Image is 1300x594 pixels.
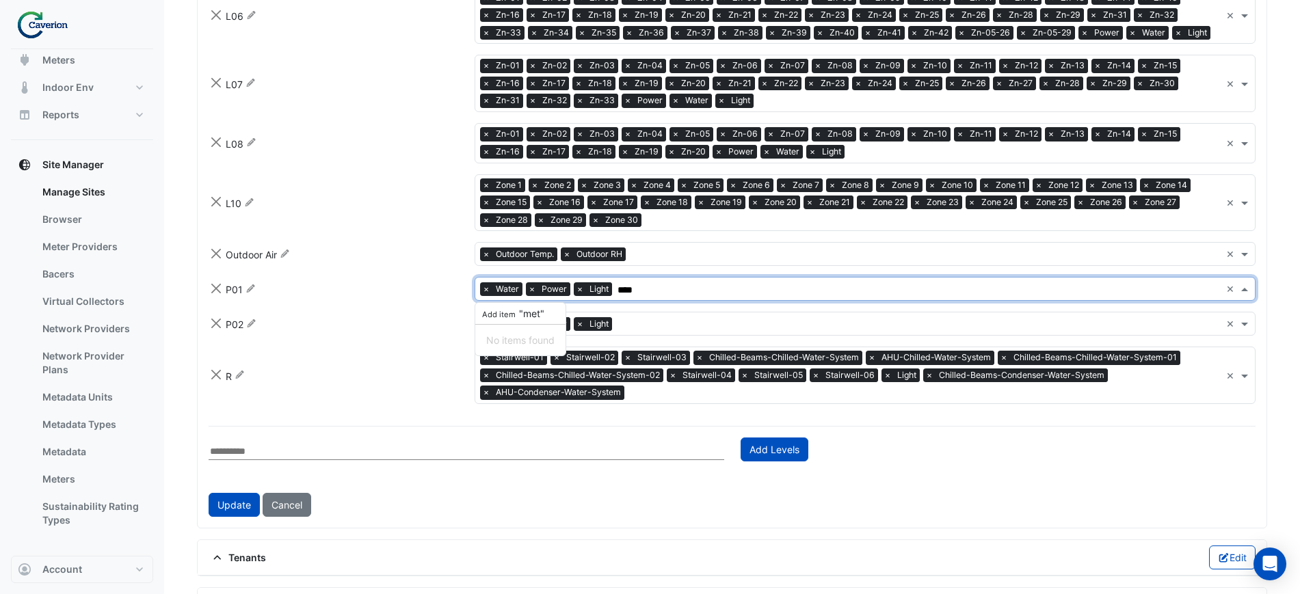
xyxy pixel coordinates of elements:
[42,108,79,122] span: Reports
[713,8,725,22] span: ×
[872,59,904,72] span: Zn-09
[690,178,724,192] span: Zone 5
[1020,195,1033,209] span: ×
[727,178,739,192] span: ×
[539,8,569,22] span: Zn-17
[587,195,600,209] span: ×
[966,127,996,141] span: Zn-11
[1091,127,1104,141] span: ×
[1226,77,1238,91] span: Clear
[209,281,223,295] button: Close
[980,178,992,192] span: ×
[527,94,539,107] span: ×
[923,195,962,209] span: Zone 23
[528,26,540,40] span: ×
[1226,368,1238,383] span: Clear
[725,145,757,159] span: Power
[1141,195,1180,209] span: Zone 27
[492,59,523,72] span: Zn-01
[622,127,634,141] span: ×
[683,26,715,40] span: Zn-37
[888,178,923,192] span: Zone 9
[492,94,523,107] span: Zn-31
[812,127,824,141] span: ×
[541,178,574,192] span: Zone 2
[619,77,631,90] span: ×
[527,145,539,159] span: ×
[590,178,624,192] span: Zone 3
[600,195,637,209] span: Zone 17
[280,247,290,259] fa-icon: Rename
[777,127,808,141] span: Zn-07
[1057,127,1088,141] span: Zn-13
[665,8,678,22] span: ×
[492,178,525,192] span: Zone 1
[31,411,153,438] a: Metadata Types
[958,77,990,90] span: Zn-26
[31,288,153,315] a: Virtual Collectors
[860,59,872,72] span: ×
[539,94,570,107] span: Zn-32
[640,178,674,192] span: Zone 4
[872,127,904,141] span: Zn-09
[728,94,754,107] span: Light
[492,77,523,90] span: Zn-16
[1139,26,1169,40] span: Water
[42,81,94,94] span: Indoor Env
[42,53,75,67] span: Meters
[527,127,539,141] span: ×
[31,493,153,534] a: Sustainability Rating Types
[678,77,709,90] span: Zn-20
[209,246,223,260] button: Close
[999,127,1011,141] span: ×
[907,127,920,141] span: ×
[912,8,942,22] span: Zn-25
[18,158,31,172] app-icon: Site Manager
[574,94,586,107] span: ×
[665,145,678,159] span: ×
[669,127,682,141] span: ×
[1150,59,1180,72] span: Zn-15
[758,77,771,90] span: ×
[540,26,572,40] span: Zn-34
[209,493,260,517] button: Update
[492,195,530,209] span: Zone 15
[749,195,761,209] span: ×
[1045,127,1057,141] span: ×
[992,178,1029,192] span: Zone 11
[209,135,223,150] button: Close
[1226,282,1238,296] span: Clear
[18,108,31,122] app-icon: Reports
[765,59,777,72] span: ×
[11,556,153,583] button: Account
[946,8,958,22] span: ×
[665,77,678,90] span: ×
[585,145,615,159] span: Zn-18
[480,145,492,159] span: ×
[529,178,541,192] span: ×
[1091,26,1123,40] span: Power
[907,59,920,72] span: ×
[619,8,631,22] span: ×
[31,206,153,233] a: Browser
[586,127,618,141] span: Zn-03
[31,342,153,383] a: Network Provider Plans
[1086,178,1098,192] span: ×
[1138,59,1150,72] span: ×
[926,178,938,192] span: ×
[920,127,951,141] span: Zn-10
[16,11,78,38] img: Company Logo
[31,465,153,493] a: Meters
[955,26,968,40] span: ×
[480,310,519,319] span: Add item
[578,178,590,192] span: ×
[539,59,570,72] span: Zn-02
[631,8,662,22] span: Zn-19
[641,195,653,209] span: ×
[938,178,977,192] span: Zone 10
[730,26,762,40] span: Zn-38
[226,79,243,90] span: L07
[778,26,810,40] span: Zn-39
[634,94,666,107] span: Power
[669,94,682,107] span: ×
